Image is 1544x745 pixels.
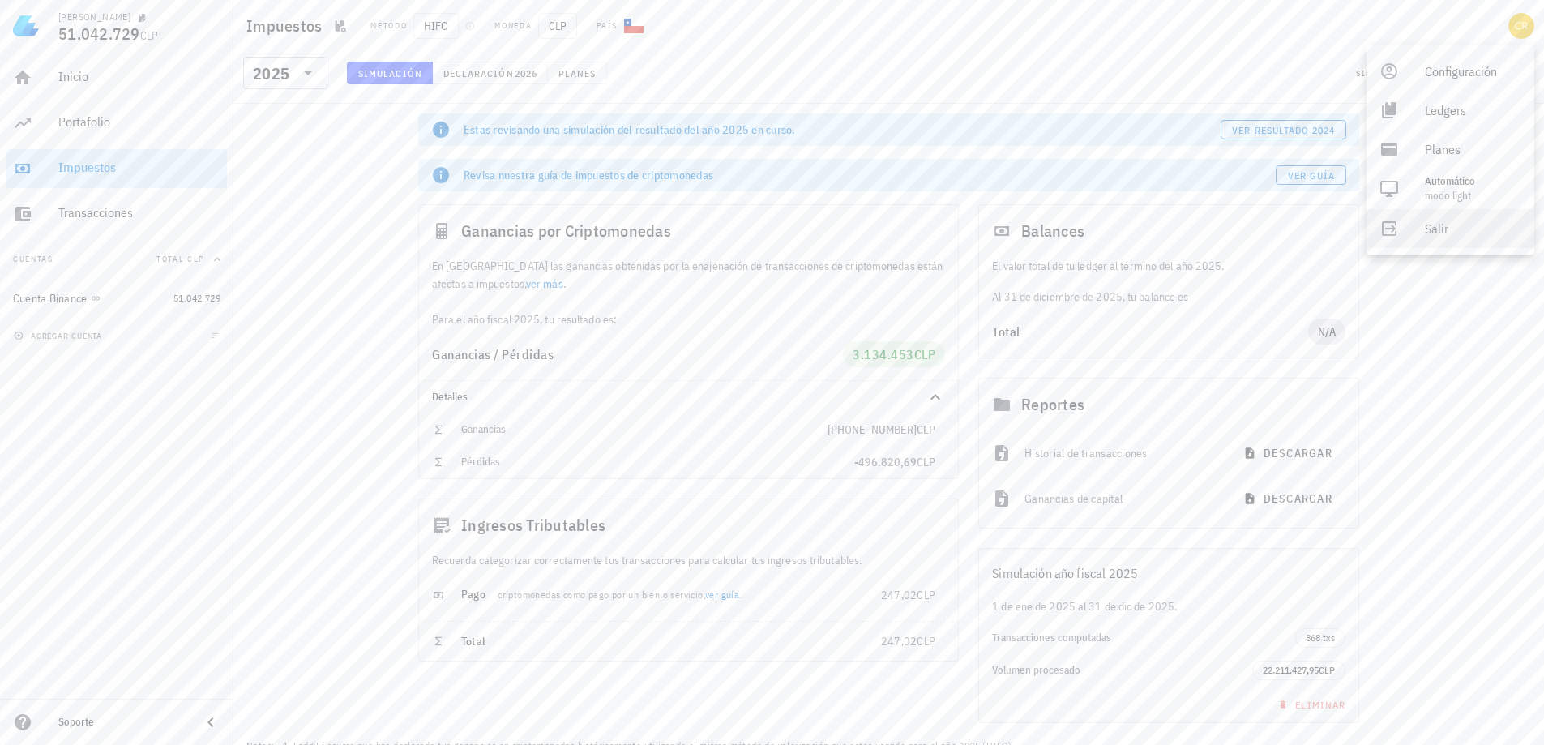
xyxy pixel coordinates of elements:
[419,499,958,551] div: Ingresos Tributables
[370,19,407,32] div: Método
[979,379,1358,430] div: Reportes
[413,13,459,39] span: HIFO
[494,19,532,32] div: Moneda
[464,167,1276,183] div: Revisa nuestra guía de impuestos de criptomonedas
[1425,189,1471,203] span: modo Light
[548,62,607,84] button: Planes
[443,67,514,79] span: Declaración
[461,423,828,436] div: Ganancias
[1024,435,1220,471] div: Historial de transacciones
[1221,120,1346,139] button: ver resultado 2024
[853,346,914,362] span: 3.134.453
[538,13,577,39] span: CLP
[1425,55,1521,88] div: Configuración
[58,23,140,45] span: 51.042.729
[6,279,227,318] a: Cuenta Binance 51.042.729
[1425,133,1521,165] div: Planes
[357,67,422,79] span: Simulación
[58,716,188,729] div: Soporte
[1276,165,1346,185] a: Ver guía
[1234,439,1345,468] button: descargar
[917,455,935,469] span: CLP
[1356,62,1421,83] div: Simulación:
[464,122,1221,138] div: Estas revisando una simulación del resultado del año 2025 en curso.
[6,104,227,143] a: Portafolio
[1275,699,1345,711] span: Eliminar
[58,160,220,175] div: Impuestos
[10,328,109,344] button: agregar cuenta
[1306,629,1335,647] span: 868 txs
[597,19,618,32] div: País
[705,589,739,601] a: ver guía
[419,205,958,257] div: Ganancias por Criptomonedas
[243,57,327,89] div: 2025
[6,195,227,233] a: Transacciones
[419,381,958,413] div: Detalles
[558,67,597,79] span: Planes
[854,455,917,469] span: -496.820,69
[514,67,537,79] span: 2026
[1346,58,1541,88] div: Simulación:[DATE] 21:07
[1024,481,1220,516] div: Ganancias de capital
[881,634,917,649] span: 247,02
[1318,319,1336,345] span: N/A
[461,587,485,602] span: Pago
[58,205,220,221] div: Transacciones
[1234,484,1345,513] button: descargar
[58,69,220,84] div: Inicio
[917,634,935,649] span: CLP
[828,422,917,437] span: [PHONE_NUMBER]
[347,62,433,84] button: Simulación
[432,346,554,362] span: Ganancias / Pérdidas
[1287,169,1336,182] span: Ver guía
[1425,94,1521,126] div: Ledgers
[433,62,548,84] button: Declaración 2026
[253,66,289,82] div: 2025
[979,549,1358,597] div: Simulación año fiscal 2025
[992,664,1252,677] div: Volumen procesado
[17,331,102,341] span: agregar cuenta
[917,422,935,437] span: CLP
[461,456,854,469] div: Pérdidas
[1425,175,1521,188] div: Automático
[979,205,1358,257] div: Balances
[6,240,227,279] button: CuentasTotal CLP
[246,13,328,39] h1: Impuestos
[992,325,1308,338] div: Total
[1231,124,1335,136] span: ver resultado 2024
[1319,664,1335,676] span: CLP
[13,13,39,39] img: LedgiFi
[624,16,644,36] div: CL-icon
[498,589,742,601] span: criptomonedas como pago por un bien o servicio, .
[526,276,563,291] a: ver más
[58,114,220,130] div: Portafolio
[1508,13,1534,39] div: avatar
[419,551,958,569] div: Recuerda categorizar correctamente tus transacciones para calcular tus ingresos tributables.
[979,257,1358,306] div: Al 31 de diciembre de 2025, tu balance es
[917,588,935,602] span: CLP
[173,292,220,304] span: 51.042.729
[6,58,227,97] a: Inicio
[992,257,1345,275] p: El valor total de tu ledger al término del año 2025.
[979,597,1358,615] div: 1 de ene de 2025 al 31 de dic de 2025.
[1425,212,1521,245] div: Salir
[914,346,936,362] span: CLP
[1263,664,1319,676] span: 22.211.427,95
[461,634,485,649] span: Total
[1247,491,1332,506] span: descargar
[58,11,130,24] div: [PERSON_NAME]
[419,257,958,328] div: En [GEOGRAPHIC_DATA] las ganancias obtenidas por la enajenación de transacciones de criptomonedas...
[156,254,204,264] span: Total CLP
[881,588,917,602] span: 247,02
[432,391,906,404] div: Detalles
[992,632,1295,644] div: Transacciones computadas
[1268,693,1352,716] button: Eliminar
[6,149,227,188] a: Impuestos
[1247,446,1332,460] span: descargar
[140,28,159,43] span: CLP
[13,292,88,306] div: Cuenta Binance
